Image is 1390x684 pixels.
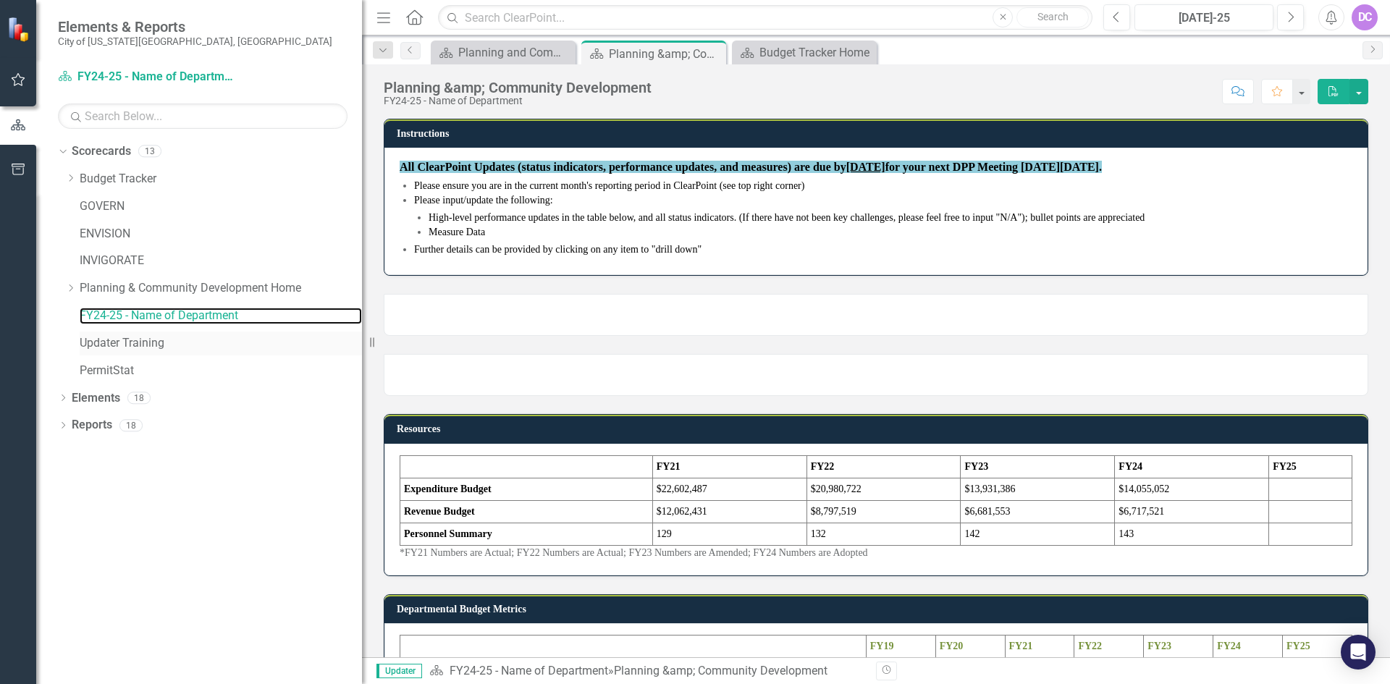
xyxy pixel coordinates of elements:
[80,280,362,297] a: Planning & Community Development Home
[127,392,151,404] div: 18
[400,546,1352,560] p: *FY21 Numbers are Actual; FY22 Numbers are Actual; FY23 Numbers are Amended; FY24 Numbers are Ado...
[657,461,681,472] span: FY21
[1078,641,1102,651] span: FY22
[58,35,332,47] small: City of [US_STATE][GEOGRAPHIC_DATA], [GEOGRAPHIC_DATA]
[614,664,827,677] div: Planning &amp; Community Development
[429,663,865,680] div: »
[119,419,143,431] div: 18
[438,5,1092,30] input: Search ClearPoint...
[58,104,347,129] input: Search Below...
[397,604,1360,615] h3: Departmental Budget Metrics
[404,528,492,539] span: Personnel Summary
[652,523,806,545] td: 129
[806,478,961,500] td: $20,980,722
[1140,9,1268,27] div: [DATE]-25
[384,297,396,308] img: planning_pic%20v3.PNG
[652,500,806,523] td: $12,062,431
[58,18,332,35] span: Elements & Reports
[450,664,608,677] a: FY24-25 - Name of Department
[80,308,362,324] a: FY24-25 - Name of Department
[1217,641,1241,651] span: FY24
[1119,484,1169,494] span: $14,055,052
[759,43,873,62] div: Budget Tracker Home
[609,45,723,63] div: Planning &amp; Community Development
[72,417,112,434] a: Reports
[400,161,1102,173] span: All ClearPoint Updates (status indicators, performance updates, and measures) are due by for your...
[58,69,239,85] a: FY24-25 - Name of Department
[7,17,33,42] img: ClearPoint Strategy
[80,335,362,352] a: Updater Training
[404,506,475,517] span: Revenue Budget
[414,180,804,191] span: Please ensure you are in the current month's reporting period in ClearPoint (see top right corner)
[1119,506,1164,517] span: $6,717,521
[961,500,1115,523] td: $6,681,553
[458,43,572,62] div: Planning and Community Development
[1009,641,1033,651] span: FY21
[1273,461,1297,472] span: FY25
[80,363,362,379] a: PermitStat
[80,198,362,215] a: GOVERN
[404,484,492,494] span: Expenditure Budget
[964,461,988,472] span: FY23
[384,96,652,106] div: FY24-25 - Name of Department
[1134,4,1273,30] button: [DATE]-25
[80,171,362,187] a: Budget Tracker
[652,478,806,500] td: $22,602,487
[397,128,1360,139] h3: Instructions
[870,641,894,651] span: FY19
[1115,523,1269,545] td: 143
[1286,641,1310,651] span: FY25
[964,484,1015,494] span: $13,931,386
[80,253,362,269] a: INVIGORATE
[384,80,652,96] div: Planning &amp; Community Development
[138,145,161,158] div: 13
[961,523,1115,545] td: 142
[376,664,422,678] span: Updater
[434,43,572,62] a: Planning and Community Development
[736,43,873,62] a: Budget Tracker Home
[806,523,961,545] td: 132
[806,500,961,523] td: $8,797,519
[72,390,120,407] a: Elements
[846,161,885,173] u: [DATE]
[414,244,702,255] span: Further details can be provided by clicking on any item to "drill down"
[72,143,131,160] a: Scorecards
[414,195,553,206] span: Please input/update the following:
[940,641,964,651] span: FY20
[1341,635,1376,670] div: Open Intercom Messenger
[429,212,1145,223] span: High-level performance updates in the table below, and all status indicators. (If there have not ...
[1016,7,1089,28] button: Search
[1147,641,1171,651] span: FY23
[1119,461,1142,472] span: FY24
[1352,4,1378,30] button: DC
[429,227,485,237] span: Measure Data
[397,423,1360,434] h3: Resources
[80,226,362,242] a: ENVISION
[1037,11,1069,22] span: Search
[811,461,835,472] span: FY22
